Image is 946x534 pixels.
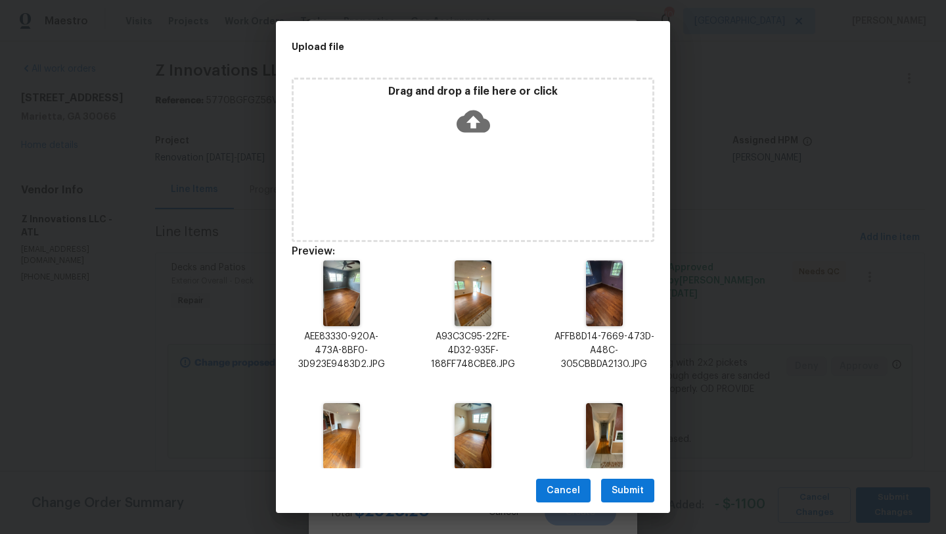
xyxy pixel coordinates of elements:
span: Submit [612,483,644,499]
h2: Upload file [292,39,595,54]
span: Cancel [547,483,580,499]
img: 9k= [586,403,623,469]
p: AFFB8D14-7669-473D-A48C-305CBBDA2130.JPG [554,330,654,372]
button: Cancel [536,479,591,503]
p: Drag and drop a file here or click [294,85,652,99]
img: 9k= [323,403,360,469]
img: 2Q== [455,403,491,469]
img: Z [455,260,491,326]
p: A93C3C95-22FE-4D32-935F-188FF748CBE8.JPG [423,330,523,372]
img: 2Q== [323,260,360,326]
button: Submit [601,479,654,503]
p: AEE83330-920A-473A-8BF0-3D923E9483D2.JPG [292,330,392,372]
img: Z [586,260,623,326]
